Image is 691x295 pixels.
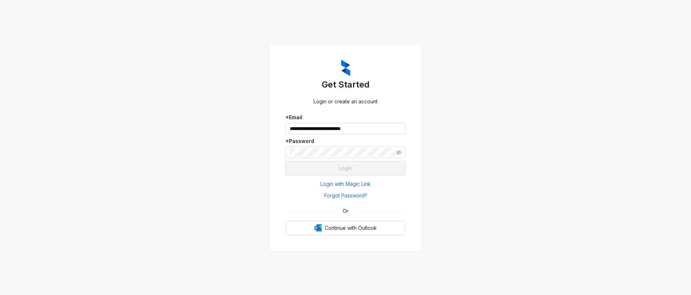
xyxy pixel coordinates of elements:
span: Login with Magic Link [320,180,371,188]
h3: Get Started [285,79,406,90]
span: Or [338,207,353,215]
span: Continue with Outlook [325,224,377,232]
button: Forgot Password? [285,190,406,201]
button: OutlookContinue with Outlook [285,221,406,235]
button: Login with Magic Link [285,178,406,190]
div: Email [285,113,406,121]
img: Outlook [315,224,322,232]
span: eye-invisible [396,150,401,155]
img: ZumaIcon [341,60,350,76]
span: Forgot Password? [324,192,367,200]
button: Login [285,161,406,175]
div: Password [285,137,406,145]
div: Login or create an account [285,98,406,106]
